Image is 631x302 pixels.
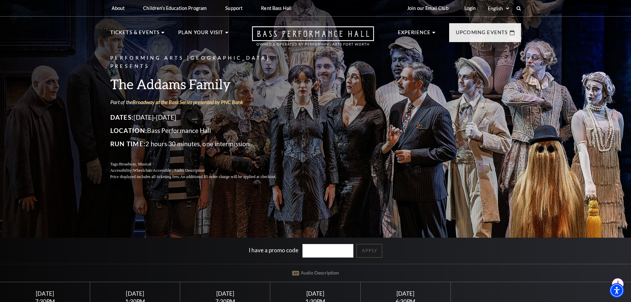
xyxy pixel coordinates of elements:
[456,29,508,40] p: Upcoming Events
[110,29,160,40] p: Tickets & Events
[178,29,224,40] p: Plan Your Visit
[143,5,207,11] p: Children's Education Program
[133,168,204,173] span: Wheelchair Accessible , Audio Description
[119,162,151,166] span: Broadway, Musical
[110,113,134,121] span: Dates:
[110,98,292,106] p: Part of the
[278,290,352,297] div: [DATE]
[110,140,146,148] span: Run Time:
[110,112,292,123] p: [DATE]-[DATE]
[609,283,624,298] div: Accessibility Menu
[8,290,82,297] div: [DATE]
[98,290,172,297] div: [DATE]
[110,125,292,136] p: Bass Performance Hall
[110,161,292,167] p: Tags:
[132,99,243,105] a: Broadway at the Bass Series presented by PNC Bank - open in a new tab
[398,29,431,40] p: Experience
[110,174,292,180] p: Price displayed includes all ticketing fees.
[110,167,292,174] p: Accessibility:
[261,5,291,11] p: Rent Bass Hall
[225,5,242,11] p: Support
[180,174,276,179] span: An additional $5 order charge will be applied at checkout.
[228,26,398,52] a: Open this option
[110,54,292,71] p: Performing Arts [GEOGRAPHIC_DATA] Presents
[487,5,510,12] select: Select:
[188,290,262,297] div: [DATE]
[249,247,298,254] label: I have a promo code
[110,76,292,92] h3: The Addams Family
[368,290,443,297] div: [DATE]
[110,139,292,149] p: 2 hours 30 minutes, one intermission
[110,127,147,134] span: Location:
[112,5,125,11] p: About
